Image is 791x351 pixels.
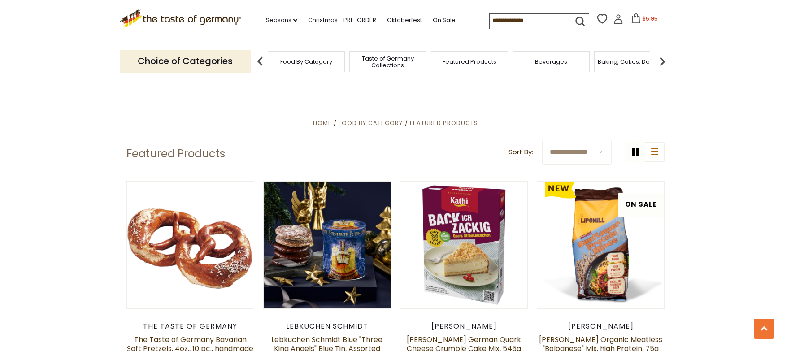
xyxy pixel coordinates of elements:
a: Christmas - PRE-ORDER [308,15,376,25]
a: Seasons [266,15,297,25]
img: next arrow [653,52,671,70]
span: $5.95 [643,15,658,22]
div: Lebkuchen Schmidt [263,322,391,331]
p: Choice of Categories [120,50,251,72]
a: Beverages [535,58,567,65]
div: [PERSON_NAME] [537,322,665,331]
a: Taste of Germany Collections [352,55,424,69]
a: Home [313,119,332,127]
button: $5.95 [625,13,663,27]
a: On Sale [433,15,456,25]
div: The Taste of Germany [126,322,254,331]
h1: Featured Products [126,147,225,160]
img: Kathi German Quark Cheese Crumble Cake Mix, 545g [400,182,527,308]
img: Lamotte Organic Meatless "Bolognese" Mix, high Protein, 75g [537,182,664,308]
div: [PERSON_NAME] [400,322,528,331]
a: Oktoberfest [387,15,422,25]
img: previous arrow [251,52,269,70]
label: Sort By: [508,147,533,158]
a: Baking, Cakes, Desserts [598,58,667,65]
a: Food By Category [280,58,332,65]
a: Featured Products [443,58,496,65]
a: Food By Category [339,119,403,127]
img: Lebkuchen Schmidt Blue "Three King Angels" Blue Tin, Assorted Lebkuchen [264,182,391,308]
a: Featured Products [410,119,478,127]
img: The Taste of Germany Bavarian Soft Pretzels, 4oz., 10 pc., handmade and frozen [127,182,254,308]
